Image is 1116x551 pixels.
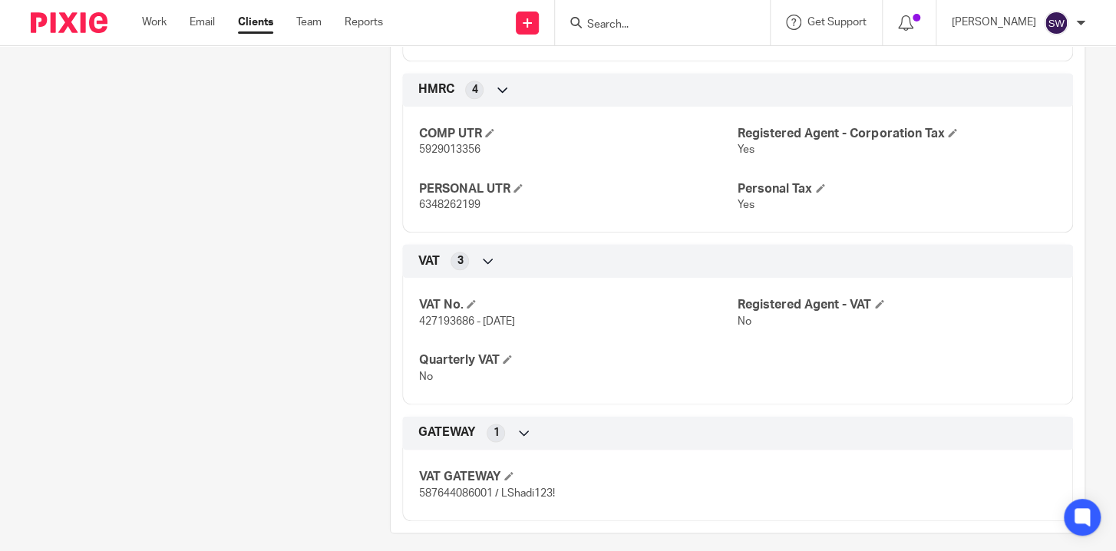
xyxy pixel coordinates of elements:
[238,15,273,30] a: Clients
[493,425,499,440] span: 1
[738,144,754,155] span: Yes
[418,371,432,382] span: No
[418,181,738,197] h4: PERSONAL UTR
[296,15,322,30] a: Team
[586,18,724,32] input: Search
[142,15,167,30] a: Work
[418,469,738,485] h4: VAT GATEWAY
[738,297,1057,313] h4: Registered Agent - VAT
[738,200,754,210] span: Yes
[418,297,738,313] h4: VAT No.
[418,126,738,142] h4: COMP UTR
[418,352,738,368] h4: Quarterly VAT
[345,15,383,30] a: Reports
[738,316,751,327] span: No
[457,253,463,269] span: 3
[418,488,554,499] span: 587644086001 / LShadi123!
[952,15,1036,30] p: [PERSON_NAME]
[418,144,480,155] span: 5929013356
[31,12,107,33] img: Pixie
[1044,11,1068,35] img: svg%3E
[418,81,454,97] span: HMRC
[807,17,867,28] span: Get Support
[190,15,215,30] a: Email
[418,253,439,269] span: VAT
[471,82,477,97] span: 4
[418,200,480,210] span: 6348262199
[418,316,514,327] span: 427193686 - [DATE]
[418,424,475,440] span: GATEWAY
[738,181,1057,197] h4: Personal Tax
[738,126,1057,142] h4: Registered Agent - Corporation Tax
